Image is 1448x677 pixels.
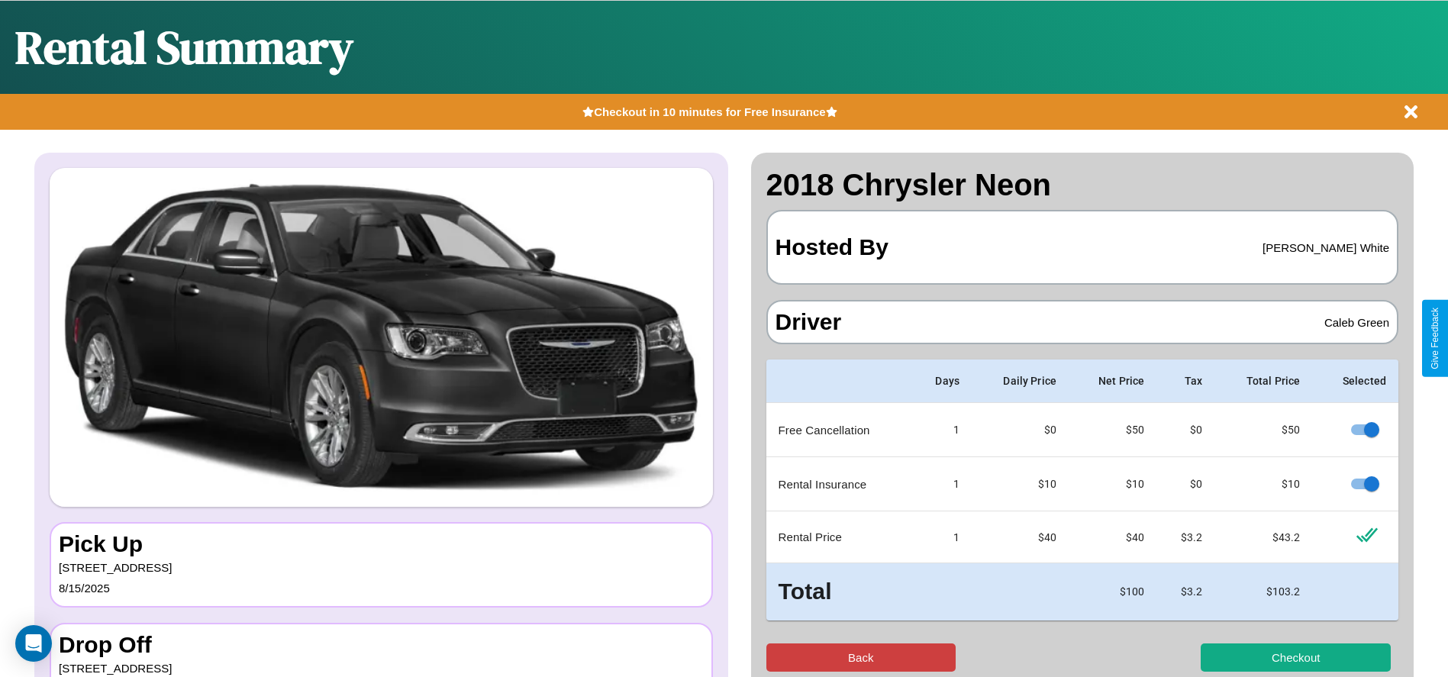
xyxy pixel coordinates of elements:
[59,632,704,658] h3: Drop Off
[1069,563,1156,621] td: $ 100
[1313,359,1399,403] th: Selected
[779,527,899,547] p: Rental Price
[1214,403,1312,457] td: $ 50
[1214,511,1312,563] td: $ 43.2
[766,168,1399,202] h2: 2018 Chrysler Neon
[1214,359,1312,403] th: Total Price
[1157,511,1215,563] td: $ 3.2
[911,359,972,403] th: Days
[59,578,704,598] p: 8 / 15 / 2025
[766,359,1399,621] table: simple table
[972,457,1069,511] td: $10
[1069,457,1156,511] td: $ 10
[1157,457,1215,511] td: $0
[1157,359,1215,403] th: Tax
[1157,403,1215,457] td: $0
[972,511,1069,563] td: $ 40
[776,309,842,335] h3: Driver
[1214,563,1312,621] td: $ 103.2
[779,474,899,495] p: Rental Insurance
[766,643,956,672] button: Back
[1069,511,1156,563] td: $ 40
[1430,308,1440,369] div: Give Feedback
[59,531,704,557] h3: Pick Up
[1263,237,1389,258] p: [PERSON_NAME] White
[911,403,972,457] td: 1
[779,575,899,608] h3: Total
[972,403,1069,457] td: $0
[1201,643,1391,672] button: Checkout
[911,457,972,511] td: 1
[1069,403,1156,457] td: $ 50
[1157,563,1215,621] td: $ 3.2
[911,511,972,563] td: 1
[1069,359,1156,403] th: Net Price
[15,16,353,79] h1: Rental Summary
[779,420,899,440] p: Free Cancellation
[594,105,825,118] b: Checkout in 10 minutes for Free Insurance
[1324,312,1389,333] p: Caleb Green
[972,359,1069,403] th: Daily Price
[776,219,888,276] h3: Hosted By
[1214,457,1312,511] td: $ 10
[59,557,704,578] p: [STREET_ADDRESS]
[15,625,52,662] div: Open Intercom Messenger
